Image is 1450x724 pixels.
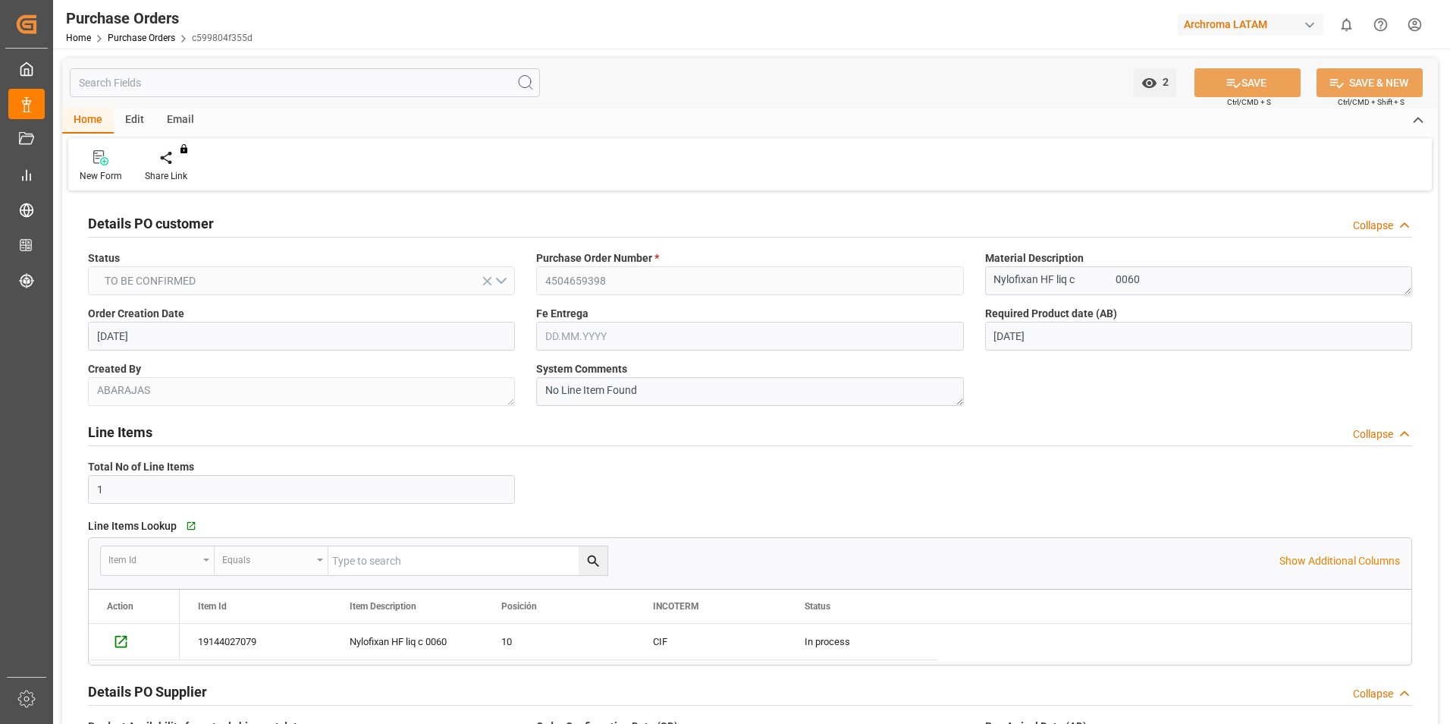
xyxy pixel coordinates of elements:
textarea: ABARAJAS [88,377,515,406]
button: Archroma LATAM [1178,10,1329,39]
span: Item Description [350,601,416,612]
div: 19144027079 [180,624,331,659]
button: open menu [88,266,515,295]
h2: Details PO customer [88,213,214,234]
div: Collapse [1353,218,1393,234]
button: open menu [215,546,328,575]
div: Action [107,601,133,612]
h2: Details PO Supplier [88,682,207,702]
div: Email [155,108,206,134]
button: SAVE [1194,68,1301,97]
div: CIF [653,625,768,659]
p: Show Additional Columns [1279,553,1400,569]
span: Required Product date (AB) [985,306,1117,322]
div: Collapse [1353,686,1393,702]
span: Ctrl/CMD + Shift + S [1338,96,1404,108]
div: Purchase Orders [66,7,253,30]
input: DD.MM.YYYY [985,322,1412,351]
span: Ctrl/CMD + S [1227,96,1271,108]
span: System Comments [536,361,627,377]
h2: Line Items [88,422,152,442]
input: Search Fields [70,68,540,97]
span: Material Description [985,250,1084,266]
div: Collapse [1353,427,1393,442]
span: Purchase Order Number [536,250,659,266]
div: 10 [501,625,617,659]
textarea: No Line Item Found [536,377,963,406]
span: Status [805,601,830,612]
button: search button [579,546,607,575]
button: SAVE & NEW [1317,68,1423,97]
div: In process [786,624,938,659]
span: INCOTERM [653,601,699,612]
button: open menu [101,546,215,575]
span: TO BE CONFIRMED [97,273,203,289]
input: Type to search [328,546,607,575]
span: Created By [88,361,141,377]
span: Total No of Line Items [88,459,194,475]
div: Item Id [108,549,198,567]
div: Nylofixan HF liq c 0060 [331,624,483,659]
div: Edit [114,108,155,134]
div: Press SPACE to select this row. [89,624,180,660]
button: Help Center [1364,8,1398,42]
input: DD.MM.YYYY [88,322,515,351]
input: DD.MM.YYYY [536,322,963,351]
a: Home [66,33,91,43]
button: show 0 new notifications [1329,8,1364,42]
button: open menu [1134,68,1176,97]
span: Status [88,250,120,266]
span: 2 [1157,76,1169,88]
div: New Form [80,169,122,183]
a: Purchase Orders [108,33,175,43]
span: Line Items Lookup [88,518,177,534]
div: Archroma LATAM [1178,14,1323,36]
span: Fe Entrega [536,306,588,322]
span: Order Creation Date [88,306,184,322]
textarea: Nylofixan HF liq c 0060 [985,266,1412,295]
div: Home [62,108,114,134]
div: Press SPACE to select this row. [180,624,938,660]
span: Item Id [198,601,227,612]
span: Posición [501,601,537,612]
div: Equals [222,549,312,567]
